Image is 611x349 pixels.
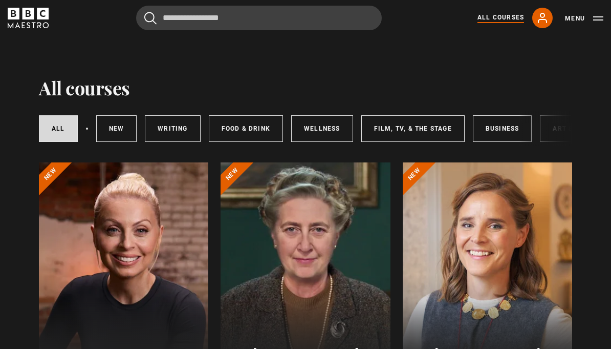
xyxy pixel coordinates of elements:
a: All [39,115,78,142]
a: Wellness [291,115,353,142]
a: Film, TV, & The Stage [361,115,465,142]
a: Business [473,115,532,142]
a: All Courses [477,13,524,23]
h1: All courses [39,77,130,98]
a: New [96,115,137,142]
input: Search [136,6,382,30]
button: Submit the search query [144,12,157,25]
a: Writing [145,115,200,142]
button: Toggle navigation [565,13,603,24]
svg: BBC Maestro [8,8,49,28]
a: Food & Drink [209,115,283,142]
